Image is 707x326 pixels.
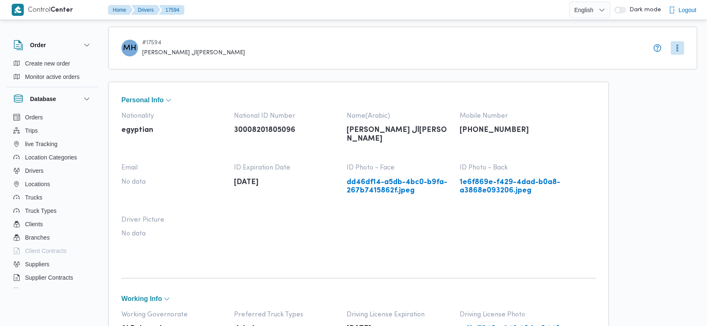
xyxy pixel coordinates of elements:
[665,2,700,18] button: Logout
[234,164,338,172] span: ID Expiration Date
[652,43,662,53] button: info
[25,152,77,162] span: Location Categories
[50,7,73,13] b: Center
[121,296,162,302] span: Working Info
[234,112,338,120] span: National ID Number
[10,70,95,83] button: Monitor active orders
[142,40,245,46] span: # 17594
[234,311,338,318] span: Preferred Truck Types
[10,111,95,124] button: Orders
[121,112,226,120] span: Nationality
[234,126,338,135] p: 30008201805096
[13,40,92,50] button: Order
[12,4,24,16] img: X8yXhbKr1z7QwAAAABJRU5ErkJggg==
[121,164,226,172] span: Email
[25,259,49,269] span: Suppliers
[679,5,697,15] span: Logout
[108,5,133,15] button: Home
[25,112,43,122] span: Orders
[347,126,451,143] p: [PERSON_NAME] ال[PERSON_NAME]
[347,112,451,120] span: Name(Arabic)
[121,40,138,56] div: Mahmood Hamdi Qtb Alsaid Ghanm
[460,178,564,195] a: 1e6f869e-f429-4dad-b0a8-a3868e093206.jpeg
[25,232,50,243] span: Branches
[10,204,95,217] button: Truck Types
[460,112,564,120] span: Mobile Number
[626,7,661,13] span: Dark mode
[234,178,338,187] p: [DATE]
[10,231,95,244] button: Branches
[25,139,58,149] span: live Tracking
[10,244,95,258] button: Client Contracts
[10,177,95,191] button: Locations
[10,271,95,284] button: Supplier Contracts
[460,311,564,318] span: Driving License Photo
[10,137,95,151] button: live Tracking
[10,151,95,164] button: Location Categories
[121,230,226,238] span: No data
[121,126,226,135] p: egyptian
[347,311,451,318] span: Driving License Expiration
[25,219,43,229] span: Clients
[30,40,46,50] h3: Order
[121,311,226,318] span: Working Governorate
[10,217,95,231] button: Clients
[25,72,80,82] span: Monitor active orders
[121,97,164,104] span: Personal Info
[121,216,226,224] span: Driver Picture
[25,58,70,68] span: Create new order
[25,246,67,256] span: Client Contracts
[25,206,56,216] span: Truck Types
[671,41,684,55] button: More
[7,111,98,291] div: Database
[8,293,35,318] iframe: chat widget
[347,178,451,195] a: dd46df14-a5db-4bc0-b9fa-267b7415862f.jpeg
[10,191,95,204] button: Trucks
[25,126,38,136] span: Trips
[10,57,95,70] button: Create new order
[131,5,161,15] button: Drivers
[10,124,95,137] button: Trips
[10,164,95,177] button: Drivers
[7,57,98,87] div: Order
[13,94,92,104] button: Database
[121,296,596,302] button: Working Info
[142,50,245,56] span: [PERSON_NAME] ال[PERSON_NAME]
[25,192,42,202] span: Trucks
[347,164,451,172] span: ID Photo - Face
[10,284,95,298] button: Devices
[121,106,596,263] div: Personal Info
[460,164,564,172] span: ID Photo - Back
[123,40,136,56] span: MH
[25,286,46,296] span: Devices
[25,179,50,189] span: Locations
[10,258,95,271] button: Suppliers
[30,94,56,104] h3: Database
[121,97,596,104] button: Personal Info
[25,273,73,283] span: Supplier Contracts
[121,178,226,186] span: No data
[159,5,184,15] button: 17594
[460,126,564,135] p: [PHONE_NUMBER]
[25,166,43,176] span: Drivers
